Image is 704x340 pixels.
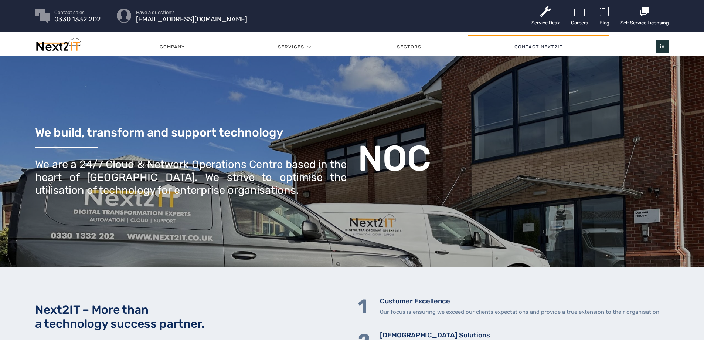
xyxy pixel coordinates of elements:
[54,10,101,22] a: Contact sales 0330 1332 202
[380,297,661,306] h5: Customer Excellence
[468,36,609,58] a: Contact Next2IT
[35,303,346,331] h2: Next2IT – More than a technology success partner.
[358,137,431,180] b: NOC
[35,38,81,54] img: Next2IT
[35,126,346,139] h3: We build, transform and support technology
[54,17,101,22] span: 0330 1332 202
[278,36,304,58] a: Services
[351,36,468,58] a: Sectors
[136,10,247,15] span: Have a question?
[113,36,231,58] a: Company
[54,10,101,15] span: Contact sales
[136,10,247,22] a: Have a question? [EMAIL_ADDRESS][DOMAIN_NAME]
[380,308,661,316] p: Our focus is ensuring we exceed our clients expectations and provide a true extension to their or...
[380,331,635,340] h5: [DEMOGRAPHIC_DATA] Solutions
[35,158,346,196] div: We are a 24/7 Cloud & Network Operations Centre based in the heart of [GEOGRAPHIC_DATA]. We striv...
[136,17,247,22] span: [EMAIL_ADDRESS][DOMAIN_NAME]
